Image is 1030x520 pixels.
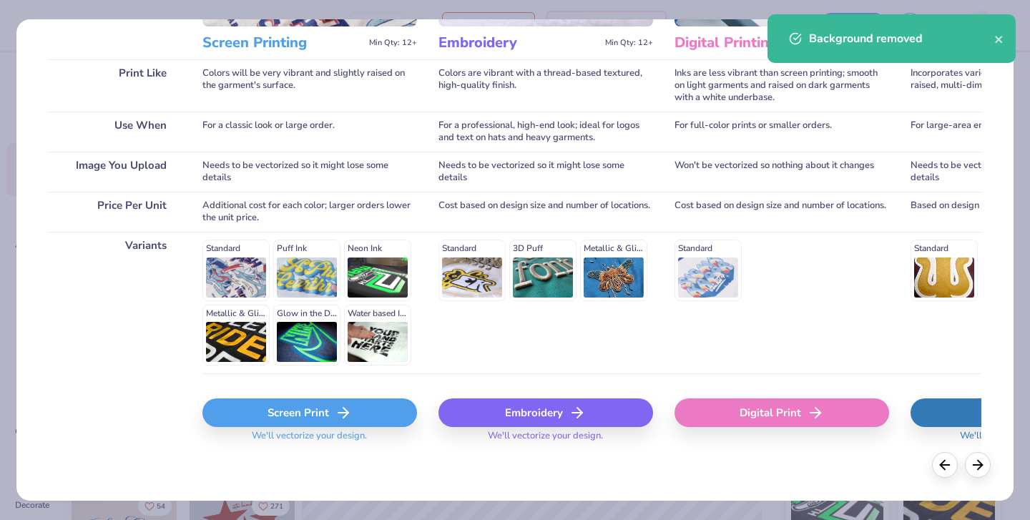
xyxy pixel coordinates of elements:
[202,152,417,192] div: Needs to be vectorized so it might lose some details
[994,30,1004,47] button: close
[202,112,417,152] div: For a classic look or large order.
[438,34,599,52] h3: Embroidery
[49,152,181,192] div: Image You Upload
[438,398,653,427] div: Embroidery
[675,112,889,152] div: For full-color prints or smaller orders.
[438,112,653,152] div: For a professional, high-end look; ideal for logos and text on hats and heavy garments.
[202,398,417,427] div: Screen Print
[675,398,889,427] div: Digital Print
[675,59,889,112] div: Inks are less vibrant than screen printing; smooth on light garments and raised on dark garments ...
[202,34,363,52] h3: Screen Printing
[202,59,417,112] div: Colors will be very vibrant and slightly raised on the garment's surface.
[202,192,417,232] div: Additional cost for each color; larger orders lower the unit price.
[438,152,653,192] div: Needs to be vectorized so it might lose some details
[675,34,835,52] h3: Digital Printing
[438,192,653,232] div: Cost based on design size and number of locations.
[675,192,889,232] div: Cost based on design size and number of locations.
[49,232,181,373] div: Variants
[605,38,653,48] span: Min Qty: 12+
[246,430,373,451] span: We'll vectorize your design.
[369,38,417,48] span: Min Qty: 12+
[675,152,889,192] div: Won't be vectorized so nothing about it changes
[438,59,653,112] div: Colors are vibrant with a thread-based textured, high-quality finish.
[809,30,994,47] div: Background removed
[49,112,181,152] div: Use When
[49,192,181,232] div: Price Per Unit
[49,59,181,112] div: Print Like
[482,430,609,451] span: We'll vectorize your design.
